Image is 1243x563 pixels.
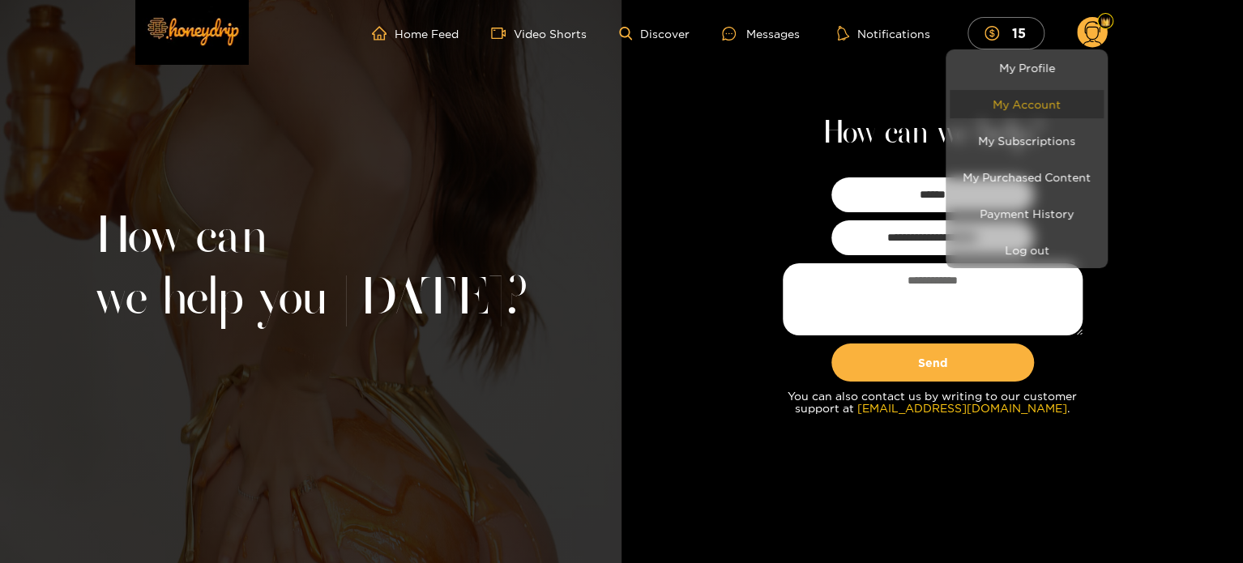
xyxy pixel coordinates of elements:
a: My Purchased Content [950,163,1104,191]
button: Log out [950,236,1104,264]
a: My Account [950,90,1104,118]
a: My Subscriptions [950,126,1104,155]
a: Payment History [950,199,1104,228]
a: My Profile [950,53,1104,82]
